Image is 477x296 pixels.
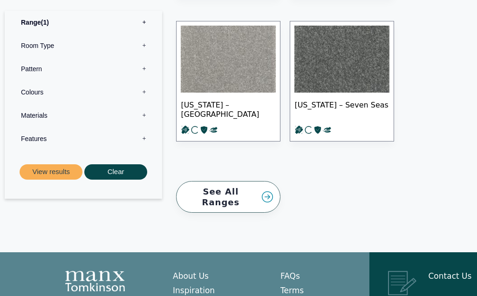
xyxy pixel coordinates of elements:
[181,93,276,126] span: [US_STATE] – [GEOGRAPHIC_DATA]
[176,21,280,142] a: [US_STATE] – [GEOGRAPHIC_DATA]
[12,58,155,81] label: Pattern
[429,272,472,281] a: Contact Us
[280,272,300,281] a: FAQs
[294,26,389,93] img: Puerto Rico Seven Seas
[173,286,215,296] a: Inspiration
[12,35,155,58] label: Room Type
[290,21,394,142] a: [US_STATE] – Seven Seas
[41,20,49,27] span: 1
[20,165,82,181] button: View results
[12,81,155,105] label: Colours
[84,165,147,181] button: Clear
[176,182,280,214] a: See All Ranges
[12,128,155,151] label: Features
[294,93,389,126] span: [US_STATE] – Seven Seas
[280,286,304,296] a: Terms
[12,12,155,35] label: Range
[173,272,209,281] a: About Us
[181,26,276,93] img: Puerto Rico - Santa Marina
[12,105,155,128] label: Materials
[65,271,125,292] img: Manx Tomkinson Logo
